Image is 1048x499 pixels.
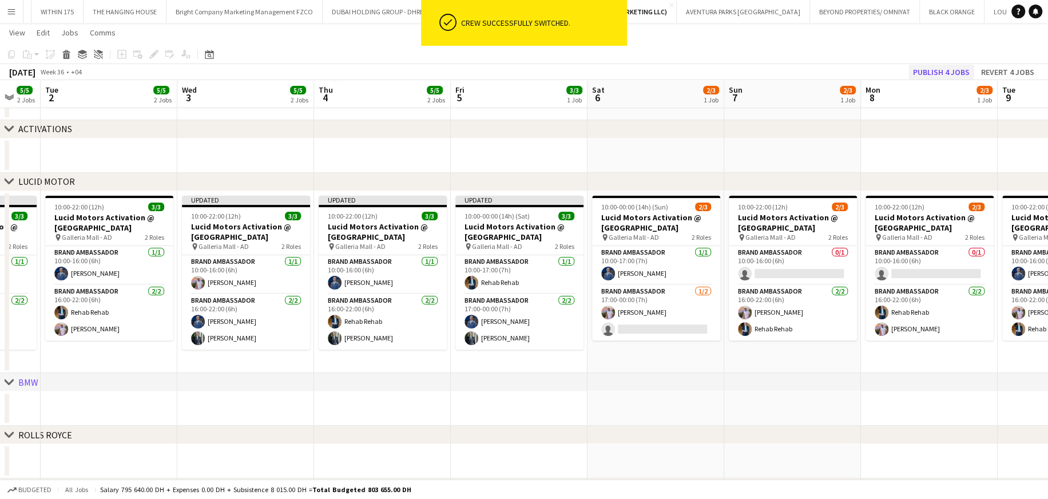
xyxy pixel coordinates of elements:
[145,233,164,241] span: 2 Roles
[866,285,994,340] app-card-role: Brand Ambassador2/216:00-22:00 (6h)Rehab Rehab[PERSON_NAME]
[18,176,75,187] div: LUCID MOTOR
[17,96,35,104] div: 2 Jobs
[32,25,54,40] a: Edit
[555,242,574,251] span: 2 Roles
[976,86,993,94] span: 2/3
[695,203,711,211] span: 2/3
[427,86,443,94] span: 5/5
[677,1,810,23] button: AVENTURA PARKS [GEOGRAPHIC_DATA]
[154,96,172,104] div: 2 Jobs
[908,65,974,80] button: Publish 4 jobs
[57,25,83,40] a: Jobs
[703,86,719,94] span: 2/3
[191,212,241,220] span: 10:00-22:00 (12h)
[5,25,30,40] a: View
[567,96,582,104] div: 1 Job
[85,25,120,40] a: Comms
[455,196,583,350] app-job-card: Updated10:00-00:00 (14h) (Sat)3/3Lucid Motors Activation @ [GEOGRAPHIC_DATA] Galleria Mall - AD2 ...
[182,255,310,294] app-card-role: Brand Ambassador1/110:00-16:00 (6h)[PERSON_NAME]
[729,196,857,340] app-job-card: 10:00-22:00 (12h)2/3Lucid Motors Activation @ [GEOGRAPHIC_DATA] Galleria Mall - AD2 RolesBrand Am...
[866,246,994,285] app-card-role: Brand Ambassador0/110:00-16:00 (6h)
[866,85,880,95] span: Mon
[6,484,53,496] button: Budgeted
[182,196,310,350] app-job-card: Updated10:00-22:00 (12h)3/3Lucid Motors Activation @ [GEOGRAPHIC_DATA] Galleria Mall - AD2 RolesB...
[1002,85,1015,95] span: Tue
[601,203,668,211] span: 10:00-00:00 (14h) (Sun)
[1001,91,1015,104] span: 9
[317,91,333,104] span: 4
[45,246,173,285] app-card-role: Brand Ambassador1/110:00-16:00 (6h)[PERSON_NAME]
[558,212,574,220] span: 3/3
[592,85,605,95] span: Sat
[182,221,310,242] h3: Lucid Motors Activation @ [GEOGRAPHIC_DATA]
[9,66,35,78] div: [DATE]
[291,96,308,104] div: 2 Jobs
[866,196,994,340] app-job-card: 10:00-22:00 (12h)2/3Lucid Motors Activation @ [GEOGRAPHIC_DATA] Galleria Mall - AD2 RolesBrand Am...
[45,196,173,340] div: 10:00-22:00 (12h)3/3Lucid Motors Activation @ [GEOGRAPHIC_DATA] Galleria Mall - AD2 RolesBrand Am...
[592,285,720,340] app-card-role: Brand Ambassador1/217:00-00:00 (7h)[PERSON_NAME]
[968,203,985,211] span: 2/3
[461,18,622,28] div: Crew successfully switched.
[18,429,72,441] div: ROLLS ROYCE
[592,246,720,285] app-card-role: Brand Ambassador1/110:00-17:00 (7h)[PERSON_NAME]
[976,65,1039,80] button: Revert 4 jobs
[455,196,583,205] div: Updated
[45,285,173,340] app-card-role: Brand Ambassador2/216:00-22:00 (6h)Rehab Rehab[PERSON_NAME]
[84,1,166,23] button: THE HANGING HOUSE
[977,96,992,104] div: 1 Job
[609,233,659,241] span: Galleria Mall - AD
[8,242,27,251] span: 2 Roles
[148,203,164,211] span: 3/3
[18,123,72,134] div: ACTIVATIONS
[166,1,323,23] button: Bright Company Marketing Management FZCO
[153,86,169,94] span: 5/5
[745,233,796,241] span: Galleria Mall - AD
[840,96,855,104] div: 1 Job
[965,233,985,241] span: 2 Roles
[180,91,197,104] span: 3
[335,242,386,251] span: Galleria Mall - AD
[31,1,84,23] button: WITHIN 175
[312,485,411,494] span: Total Budgeted 803 655.00 DH
[454,91,465,104] span: 5
[472,242,522,251] span: Galleria Mall - AD
[61,27,78,38] span: Jobs
[729,85,743,95] span: Sun
[692,233,711,241] span: 2 Roles
[704,96,718,104] div: 1 Job
[11,212,27,220] span: 3/3
[455,85,465,95] span: Fri
[285,212,301,220] span: 3/3
[18,486,51,494] span: Budgeted
[63,485,90,494] span: All jobs
[465,212,530,220] span: 10:00-00:00 (14h) (Sat)
[729,246,857,285] app-card-role: Brand Ambassador0/110:00-16:00 (6h)
[281,242,301,251] span: 2 Roles
[319,294,447,350] app-card-role: Brand Ambassador2/216:00-22:00 (6h)Rehab Rehab[PERSON_NAME]
[199,242,249,251] span: Galleria Mall - AD
[455,255,583,294] app-card-role: Brand Ambassador1/110:00-17:00 (7h)Rehab Rehab
[323,1,433,23] button: DUBAI HOLDING GROUP - DHRE
[828,233,848,241] span: 2 Roles
[182,85,197,95] span: Wed
[592,196,720,340] app-job-card: 10:00-00:00 (14h) (Sun)2/3Lucid Motors Activation @ [GEOGRAPHIC_DATA] Galleria Mall - AD2 RolesBr...
[832,203,848,211] span: 2/3
[738,203,788,211] span: 10:00-22:00 (12h)
[864,91,880,104] span: 8
[100,485,411,494] div: Salary 795 640.00 DH + Expenses 0.00 DH + Subsistence 8 015.00 DH =
[319,255,447,294] app-card-role: Brand Ambassador1/110:00-16:00 (6h)[PERSON_NAME]
[18,377,38,388] div: BMW
[319,221,447,242] h3: Lucid Motors Activation @ [GEOGRAPHIC_DATA]
[920,1,985,23] button: BLACK ORANGE
[62,233,112,241] span: Galleria Mall - AD
[840,86,856,94] span: 2/3
[319,196,447,350] div: Updated10:00-22:00 (12h)3/3Lucid Motors Activation @ [GEOGRAPHIC_DATA] Galleria Mall - AD2 RolesB...
[590,91,605,104] span: 6
[54,203,104,211] span: 10:00-22:00 (12h)
[418,242,438,251] span: 2 Roles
